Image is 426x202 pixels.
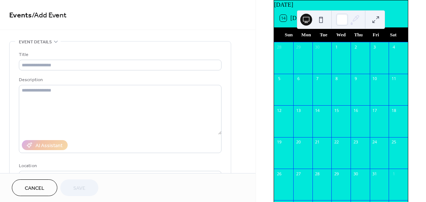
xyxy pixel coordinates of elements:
div: 11 [391,76,396,82]
div: Mon [297,27,315,42]
div: Wed [332,27,350,42]
div: Thu [350,27,367,42]
div: 3 [372,44,378,50]
div: 10 [372,76,378,82]
div: 6 [295,76,301,82]
div: Sat [385,27,402,42]
a: Events [9,8,32,23]
div: Fri [367,27,385,42]
div: 29 [334,171,339,176]
div: 13 [295,107,301,113]
div: 1 [334,44,339,50]
div: 4 [391,44,396,50]
div: 26 [276,171,282,176]
div: 18 [391,107,396,113]
div: 22 [334,139,339,145]
div: 23 [353,139,358,145]
div: 9 [353,76,358,82]
div: 21 [315,139,320,145]
span: Cancel [25,185,44,192]
div: 15 [334,107,339,113]
div: 29 [295,44,301,50]
div: 25 [391,139,396,145]
div: 24 [372,139,378,145]
div: Description [19,76,220,84]
div: 1 [391,171,396,176]
span: / Add Event [32,8,67,23]
div: 30 [315,44,320,50]
div: [DATE] [274,0,408,9]
button: Cancel [12,179,57,196]
div: 19 [276,139,282,145]
div: 28 [276,44,282,50]
div: 16 [353,107,358,113]
div: 5 [276,76,282,82]
div: 17 [372,107,378,113]
div: 20 [295,139,301,145]
div: 14 [315,107,320,113]
div: 27 [295,171,301,176]
div: 28 [315,171,320,176]
div: 31 [372,171,378,176]
div: 7 [315,76,320,82]
div: Location [19,162,220,170]
div: 12 [276,107,282,113]
button: 14[DATE] [277,13,312,23]
div: 2 [353,44,358,50]
span: Event details [19,38,52,46]
div: 8 [334,76,339,82]
div: Tue [315,27,332,42]
div: Title [19,51,220,59]
div: 30 [353,171,358,176]
div: Sun [280,27,297,42]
